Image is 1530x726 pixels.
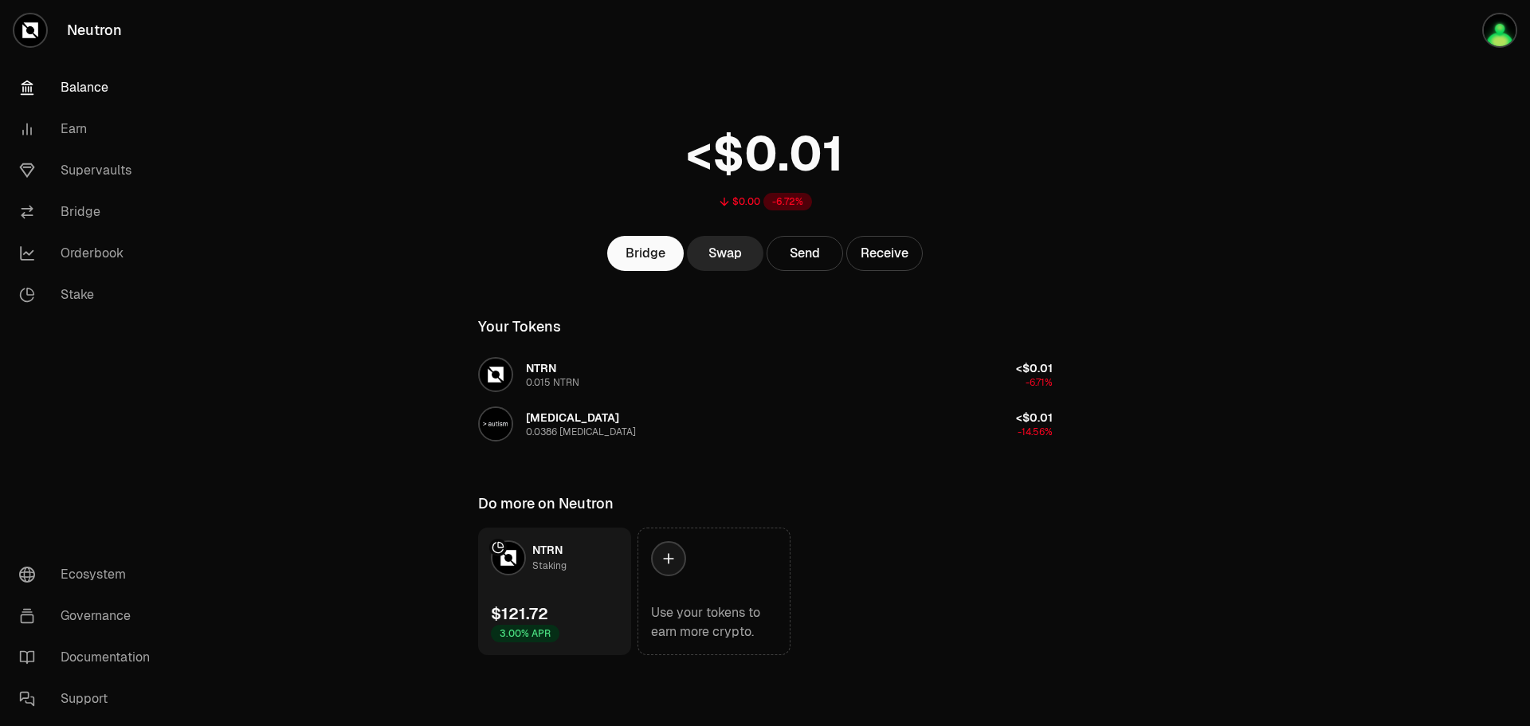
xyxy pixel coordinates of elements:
[6,554,172,595] a: Ecosystem
[532,543,563,557] span: NTRN
[469,351,1062,398] button: NTRN LogoNTRN0.015 NTRN<$0.01-6.71%
[651,603,777,642] div: Use your tokens to earn more crypto.
[6,150,172,191] a: Supervaults
[6,191,172,233] a: Bridge
[526,426,636,438] div: 0.0386 [MEDICAL_DATA]
[6,637,172,678] a: Documentation
[6,233,172,274] a: Orderbook
[687,236,763,271] a: Swap
[491,602,548,625] div: $121.72
[1026,376,1053,389] span: -6.71%
[480,359,512,390] img: NTRN Logo
[480,408,512,440] img: AUTISM Logo
[492,542,524,574] img: NTRN Logo
[478,316,561,338] div: Your Tokens
[1016,410,1053,425] span: <$0.01
[732,195,760,208] div: $0.00
[607,236,684,271] a: Bridge
[526,376,579,389] div: 0.015 NTRN
[1484,14,1516,46] img: M
[526,410,619,425] span: [MEDICAL_DATA]
[6,595,172,637] a: Governance
[767,236,843,271] button: Send
[6,108,172,150] a: Earn
[532,558,567,574] div: Staking
[6,678,172,720] a: Support
[526,361,556,375] span: NTRN
[1018,426,1053,438] span: -14.56%
[491,625,559,642] div: 3.00% APR
[6,274,172,316] a: Stake
[763,193,812,210] div: -6.72%
[6,67,172,108] a: Balance
[637,528,790,655] a: Use your tokens to earn more crypto.
[478,493,614,515] div: Do more on Neutron
[469,400,1062,448] button: AUTISM Logo[MEDICAL_DATA]0.0386 [MEDICAL_DATA]<$0.01-14.56%
[846,236,923,271] button: Receive
[478,528,631,655] a: NTRN LogoNTRNStaking$121.723.00% APR
[1016,361,1053,375] span: <$0.01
